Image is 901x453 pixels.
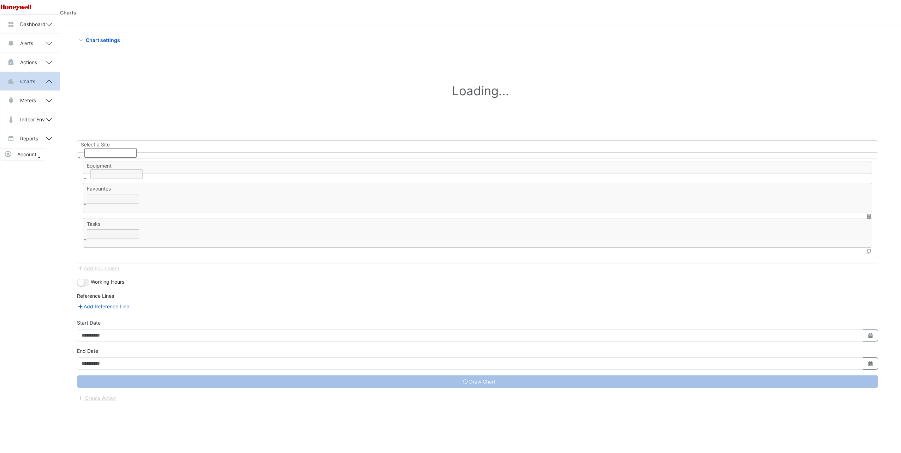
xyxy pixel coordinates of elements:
button: Charts [0,72,60,91]
app-icon: Indoor Env [7,116,14,123]
span: Clone Favourites and Tasks from this Equipment to other Equipment [866,248,871,254]
span: Account [17,151,36,158]
app-icon: Alerts [7,40,14,47]
span: Alerts [20,40,33,47]
div: Equipment [87,162,872,169]
span: Meters [20,97,36,104]
div: Tasks [86,220,872,229]
div: Charts [60,9,76,16]
label: Start Date [77,319,101,326]
div: Select a Site [81,141,878,148]
app-icon: Charts [7,78,14,85]
app-icon: Dashboard [7,21,14,28]
span: Choose Function [866,213,872,219]
div: Favourites [86,185,872,194]
app-icon: Meters [7,97,14,104]
span: Charts [20,78,35,85]
button: Chart settings [77,34,125,46]
button: Reports [0,129,60,148]
button: Alerts [0,34,60,53]
span: Chart settings [86,36,120,44]
fa-icon: Select Date [867,332,874,338]
button: Meters [0,91,60,110]
button: Add Reference Line [77,302,130,310]
label: End Date [77,347,98,355]
label: Reference Lines [77,292,114,300]
button: Indoor Env [0,110,60,129]
app-icon: Reports [7,135,14,142]
app-escalated-ticket-create-button: Please wait for charts to finish loading [77,394,117,400]
fa-icon: Select Date [867,361,874,367]
span: Indoor Env [20,116,45,123]
span: Working Hours [91,279,124,285]
button: Dashboard [0,15,60,34]
span: Actions [20,59,37,66]
button: Actions [0,53,60,72]
span: Reports [20,135,38,142]
h1: Loading... [93,83,869,98]
app-icon: Actions [7,59,14,66]
span: Dashboard [20,20,46,28]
